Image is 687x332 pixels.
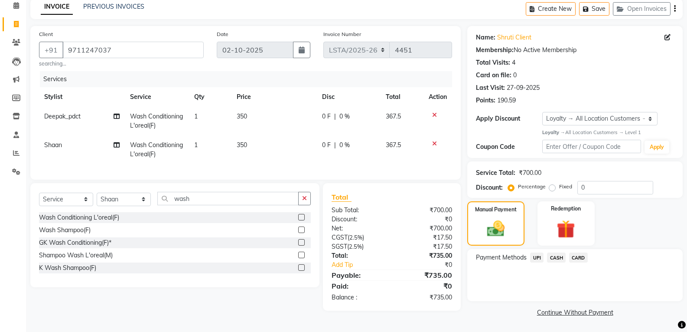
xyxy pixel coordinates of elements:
label: Redemption [551,205,581,213]
div: Services [40,71,459,87]
span: | [334,112,336,121]
div: All Location Customers → Level 1 [542,129,674,136]
span: 350 [237,141,247,149]
span: 1 [194,112,198,120]
div: Payable: [325,270,392,280]
div: ₹0 [392,215,459,224]
label: Manual Payment [475,206,517,214]
button: Create New [526,2,576,16]
div: ₹700.00 [392,206,459,215]
div: 27-09-2025 [507,83,540,92]
small: searching... [39,60,204,68]
div: Net: [325,224,392,233]
div: Sub Total: [325,206,392,215]
button: +91 [39,42,63,58]
th: Price [231,87,316,107]
div: ₹700.00 [519,168,541,178]
div: ₹735.00 [392,251,459,260]
label: Percentage [518,183,546,191]
span: CASH [547,253,566,263]
div: Apply Discount [476,114,542,123]
div: Wash Conditioning L'oreal(F) [39,213,119,222]
span: 2.5% [349,234,362,241]
div: ( ) [325,242,392,251]
div: Name: [476,33,495,42]
div: ₹17.50 [392,233,459,242]
div: Card on file: [476,71,511,80]
div: ₹17.50 [392,242,459,251]
th: Stylist [39,87,125,107]
th: Service [125,87,189,107]
div: No Active Membership [476,46,674,55]
strong: Loyalty → [542,129,565,135]
button: Save [579,2,609,16]
span: Shaan [44,141,62,149]
span: CGST [332,233,348,241]
span: 1 [194,141,198,149]
div: Points: [476,96,495,105]
a: PREVIOUS INVOICES [83,3,144,10]
span: 0 F [322,112,331,121]
div: ( ) [325,233,392,242]
div: 190.59 [497,96,516,105]
div: Discount: [325,215,392,224]
div: Total: [325,251,392,260]
div: ₹0 [392,281,459,291]
span: Wash Conditioning L'oreal(F) [130,141,183,158]
span: UPI [530,253,544,263]
div: 0 [513,71,517,80]
span: 367.5 [386,141,401,149]
th: Total [381,87,423,107]
span: 2.5% [349,243,362,250]
a: Add Tip [325,260,403,270]
div: Coupon Code [476,142,542,151]
th: Disc [317,87,381,107]
div: Service Total: [476,168,515,178]
span: 0 % [339,141,350,150]
input: Enter Offer / Coupon Code [542,140,641,153]
img: _gift.svg [551,218,581,241]
div: GK Wash Conditioning(F)* [39,238,111,247]
div: Total Visits: [476,58,510,67]
label: Invoice Number [323,30,361,38]
div: K Wash Shampoo(F) [39,263,96,273]
span: 367.5 [386,112,401,120]
div: Shampoo Wash L'oreal(M) [39,251,113,260]
span: 0 % [339,112,350,121]
span: | [334,141,336,150]
img: _cash.svg [482,219,510,239]
span: Total [332,193,352,202]
a: Continue Without Payment [469,308,681,317]
div: Last Visit: [476,83,505,92]
div: Wash Shampoo(F) [39,226,91,235]
span: 350 [237,112,247,120]
div: Paid: [325,281,392,291]
div: ₹735.00 [392,270,459,280]
span: Deepak_pdct [44,112,81,120]
button: Apply [645,141,669,154]
input: Search or Scan [157,192,299,205]
th: Qty [189,87,232,107]
span: Wash Conditioning L'oreal(F) [130,112,183,129]
button: Open Invoices [613,2,671,16]
span: 0 F [322,141,331,150]
div: ₹700.00 [392,224,459,233]
div: ₹0 [403,260,459,270]
div: Balance : [325,293,392,302]
div: Discount: [476,183,503,192]
div: Membership: [476,46,514,55]
a: Shruti Client [497,33,531,42]
div: ₹735.00 [392,293,459,302]
label: Date [217,30,228,38]
div: 4 [512,58,515,67]
label: Client [39,30,53,38]
th: Action [423,87,452,107]
input: Search by Name/Mobile/Email/Code [62,42,204,58]
span: Payment Methods [476,253,527,262]
span: CARD [569,253,588,263]
label: Fixed [559,183,572,191]
span: SGST [332,243,347,250]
